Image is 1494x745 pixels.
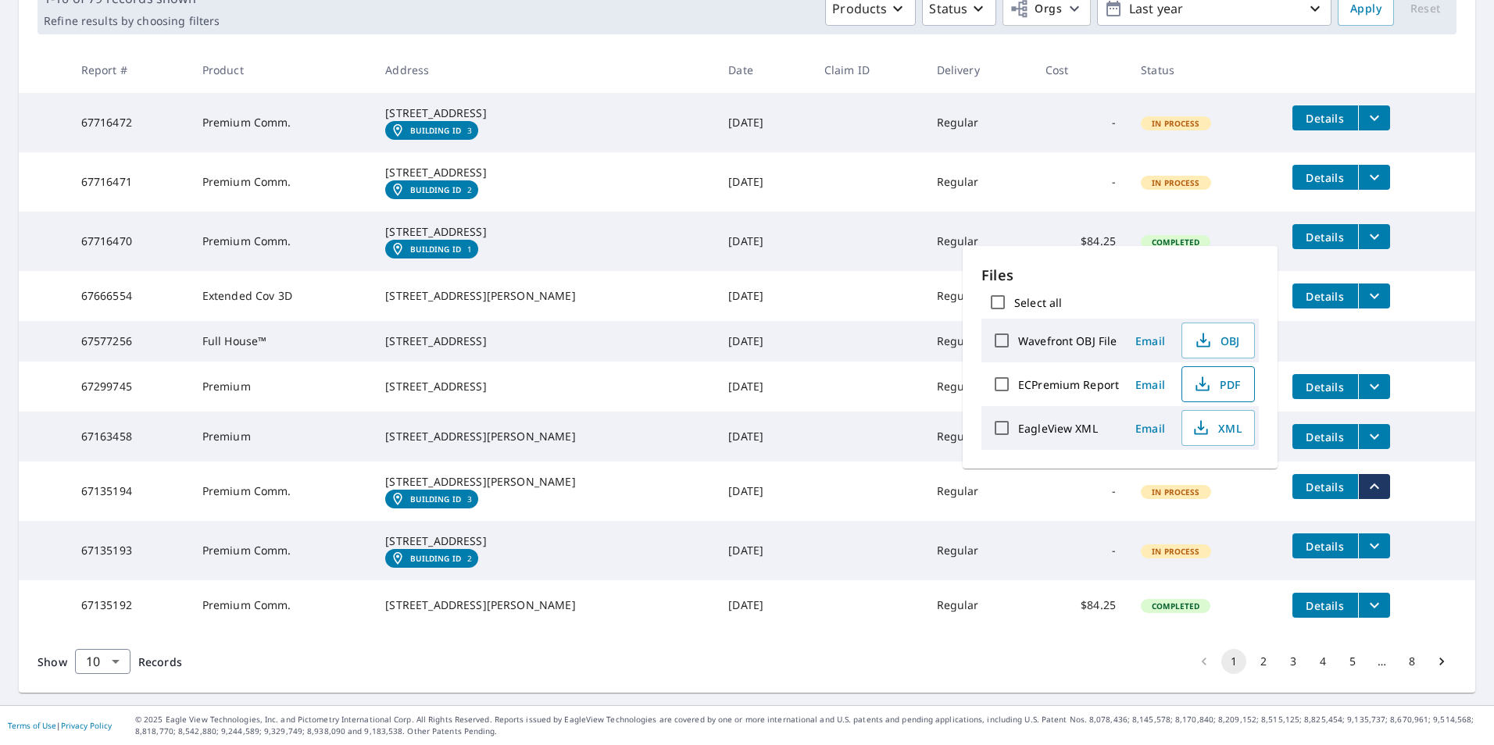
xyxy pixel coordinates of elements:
td: Regular [924,93,1033,152]
td: Extended Cov 3D [190,271,373,321]
td: Premium Comm. [190,580,373,630]
td: 67163458 [69,412,190,462]
span: In Process [1142,546,1210,557]
span: Details [1302,289,1349,304]
button: detailsBtn-67135194 [1292,474,1358,499]
td: Premium Comm. [190,152,373,212]
span: In Process [1142,118,1210,129]
span: Details [1302,170,1349,185]
button: Go to next page [1429,649,1454,674]
td: Regular [924,362,1033,412]
label: ECPremium Report [1018,377,1119,392]
td: Regular [924,580,1033,630]
td: Premium Comm. [190,93,373,152]
span: Details [1302,430,1349,444]
div: [STREET_ADDRESS] [385,333,703,349]
td: Premium Comm. [190,462,373,521]
button: detailsBtn-67716472 [1292,105,1358,130]
td: [DATE] [716,412,812,462]
td: [DATE] [716,152,812,212]
a: Building ID2 [385,180,478,199]
button: filesDropdownBtn-67135194 [1358,474,1390,499]
label: EagleView XML [1018,421,1098,436]
td: 67716472 [69,93,190,152]
div: Show 10 records [75,649,130,674]
td: Full House™ [190,321,373,362]
button: filesDropdownBtn-67716470 [1358,224,1390,249]
div: [STREET_ADDRESS][PERSON_NAME] [385,597,703,613]
div: [STREET_ADDRESS][PERSON_NAME] [385,288,703,304]
td: [DATE] [716,271,812,321]
span: Email [1131,377,1169,392]
td: [DATE] [716,93,812,152]
th: Address [373,47,716,93]
button: filesDropdownBtn-67135193 [1358,533,1390,558]
span: Completed [1142,601,1209,611]
a: Building ID1 [385,240,478,258]
button: filesDropdownBtn-67716471 [1358,165,1390,190]
span: Details [1302,598,1349,613]
th: Claim ID [812,47,924,93]
span: Details [1302,380,1349,394]
span: Details [1302,539,1349,554]
em: Building ID [410,554,461,563]
td: - [1033,93,1129,152]
td: $84.25 [1033,212,1129,271]
p: Refine results by choosing filters [44,14,220,28]
span: Email [1131,421,1169,436]
a: Building ID2 [385,549,478,568]
div: [STREET_ADDRESS] [385,165,703,180]
button: detailsBtn-67716470 [1292,224,1358,249]
td: [DATE] [716,212,812,271]
td: 67299745 [69,362,190,412]
button: detailsBtn-67135192 [1292,593,1358,618]
div: … [1370,654,1395,669]
td: Regular [924,412,1033,462]
span: XML [1192,419,1242,437]
span: Completed [1142,237,1209,248]
button: Go to page 2 [1251,649,1276,674]
button: Go to page 3 [1281,649,1306,674]
td: [DATE] [716,580,812,630]
th: Delivery [924,47,1033,93]
td: Regular [924,321,1033,362]
button: detailsBtn-67299745 [1292,374,1358,399]
td: [DATE] [716,521,812,580]
span: In Process [1142,177,1210,188]
td: Regular [924,462,1033,521]
span: OBJ [1192,331,1242,350]
span: Details [1302,111,1349,126]
span: Details [1302,479,1349,494]
td: 67716471 [69,152,190,212]
button: OBJ [1181,323,1255,358]
em: Building ID [410,185,461,194]
td: Regular [924,521,1033,580]
td: 67135194 [69,462,190,521]
em: Building ID [410,126,461,135]
button: detailsBtn-67716471 [1292,165,1358,190]
div: 10 [75,640,130,683]
button: filesDropdownBtn-67666554 [1358,283,1390,308]
th: Product [190,47,373,93]
button: filesDropdownBtn-67163458 [1358,424,1390,449]
div: [STREET_ADDRESS] [385,533,703,549]
span: In Process [1142,487,1210,497]
div: [STREET_ADDRESS] [385,105,703,121]
td: [DATE] [716,462,812,521]
a: Building ID3 [385,490,478,508]
div: [STREET_ADDRESS] [385,224,703,240]
button: detailsBtn-67135193 [1292,533,1358,558]
td: 67577256 [69,321,190,362]
th: Date [716,47,812,93]
td: Regular [924,271,1033,321]
button: XML [1181,410,1255,446]
p: | [8,721,112,730]
div: [STREET_ADDRESS][PERSON_NAME] [385,429,703,444]
button: Email [1125,329,1175,353]
em: Building ID [410,494,461,504]
label: Select all [1014,295,1062,310]
td: - [1033,462,1129,521]
th: Cost [1033,47,1129,93]
span: Records [138,654,182,669]
button: filesDropdownBtn-67135192 [1358,593,1390,618]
